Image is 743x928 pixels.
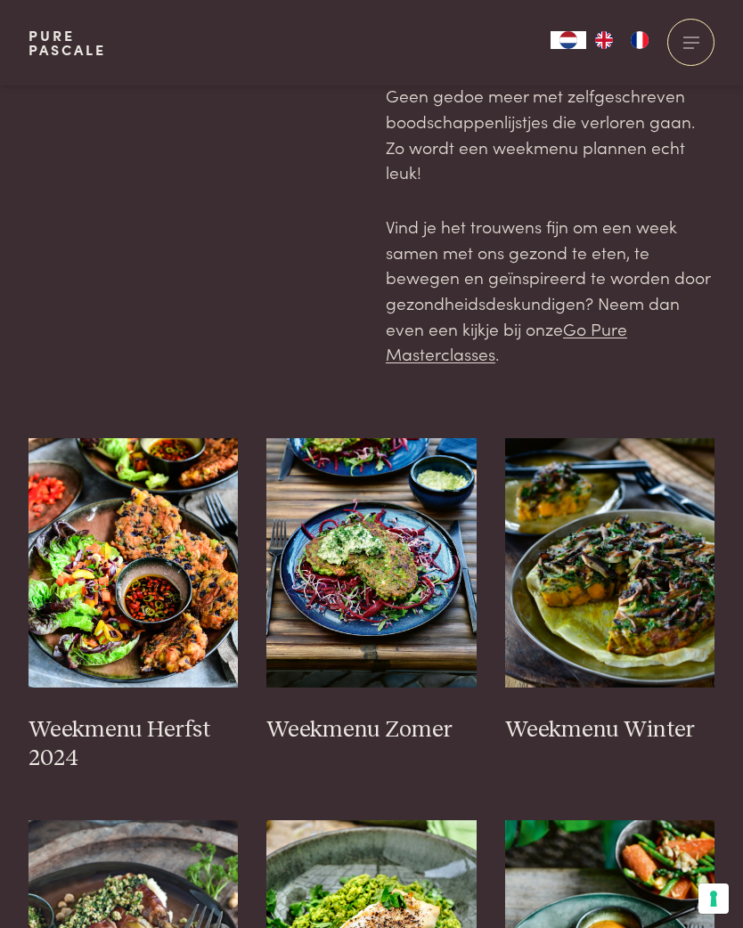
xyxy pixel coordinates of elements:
[29,438,239,688] img: Weekmenu Herfst 2024
[266,716,477,745] h3: Weekmenu Zomer
[551,31,586,49] div: Language
[698,883,729,914] button: Uw voorkeuren voor toestemming voor trackingtechnologieën
[266,438,477,688] img: Weekmenu Zomer
[551,31,657,49] aside: Language selected: Nederlands
[266,438,477,745] a: Weekmenu Zomer Weekmenu Zomer
[505,438,715,745] a: Weekmenu Winter Weekmenu Winter
[551,31,586,49] a: NL
[29,716,239,773] h3: Weekmenu Herfst 2024
[622,31,657,49] a: FR
[386,83,714,185] p: Geen gedoe meer met zelfgeschreven boodschappenlijstjes die verloren gaan. Zo wordt een weekmenu ...
[29,28,106,57] a: PurePascale
[386,214,714,367] p: Vind je het trouwens fijn om een week samen met ons gezond te eten, te bewegen en geïnspireerd te...
[505,716,715,745] h3: Weekmenu Winter
[586,31,622,49] a: EN
[586,31,657,49] ul: Language list
[386,316,627,366] a: Go Pure Masterclasses
[505,438,715,688] img: Weekmenu Winter
[29,438,239,773] a: Weekmenu Herfst 2024 Weekmenu Herfst 2024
